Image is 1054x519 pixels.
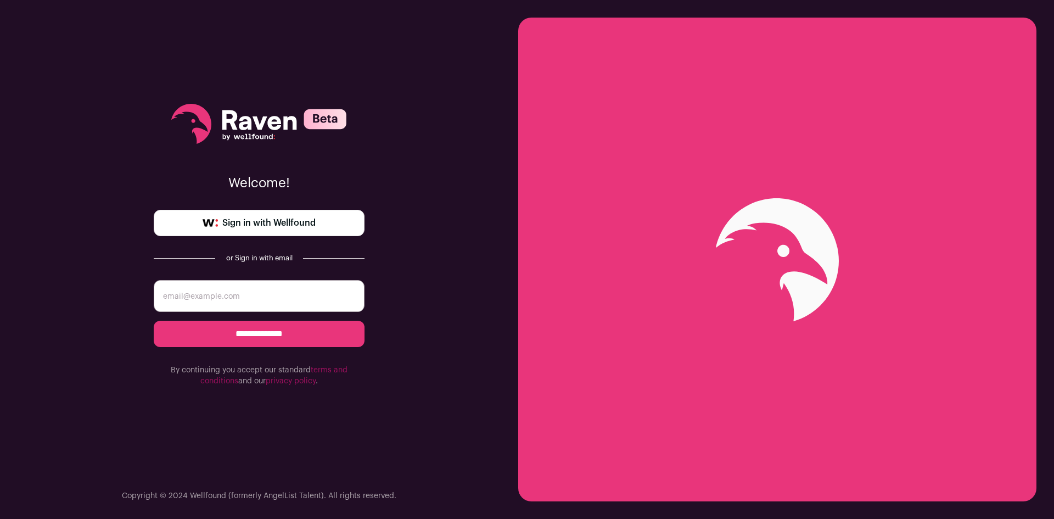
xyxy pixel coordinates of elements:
[154,365,365,387] p: By continuing you accept our standard and our .
[203,219,218,227] img: wellfound-symbol-flush-black-fb3c872781a75f747ccb3a119075da62bfe97bd399995f84a933054e44a575c4.png
[222,216,316,230] span: Sign in with Wellfound
[224,254,294,263] div: or Sign in with email
[154,210,365,236] a: Sign in with Wellfound
[154,280,365,312] input: email@example.com
[122,490,396,501] p: Copyright © 2024 Wellfound (formerly AngelList Talent). All rights reserved.
[266,377,316,385] a: privacy policy
[154,175,365,192] p: Welcome!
